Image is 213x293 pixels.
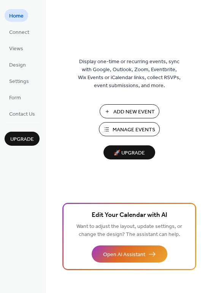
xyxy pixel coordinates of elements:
[100,104,159,118] button: Add New Event
[5,132,40,146] button: Upgrade
[9,110,35,118] span: Contact Us
[92,210,167,221] span: Edit Your Calendar with AI
[99,122,160,136] button: Manage Events
[108,148,151,158] span: 🚀 Upgrade
[9,45,23,53] span: Views
[78,58,181,90] span: Display one-time or recurring events, sync with Google, Outlook, Zoom, Eventbrite, Wix Events or ...
[5,25,34,38] a: Connect
[9,94,21,102] span: Form
[9,12,24,20] span: Home
[92,245,167,263] button: Open AI Assistant
[113,108,155,116] span: Add New Event
[5,91,25,104] a: Form
[5,58,30,71] a: Design
[103,251,145,259] span: Open AI Assistant
[103,145,155,159] button: 🚀 Upgrade
[5,107,40,120] a: Contact Us
[9,78,29,86] span: Settings
[113,126,155,134] span: Manage Events
[76,221,182,240] span: Want to adjust the layout, update settings, or change the design? The assistant can help.
[9,29,29,37] span: Connect
[5,9,28,22] a: Home
[9,61,26,69] span: Design
[5,75,33,87] a: Settings
[5,42,28,54] a: Views
[10,135,34,143] span: Upgrade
